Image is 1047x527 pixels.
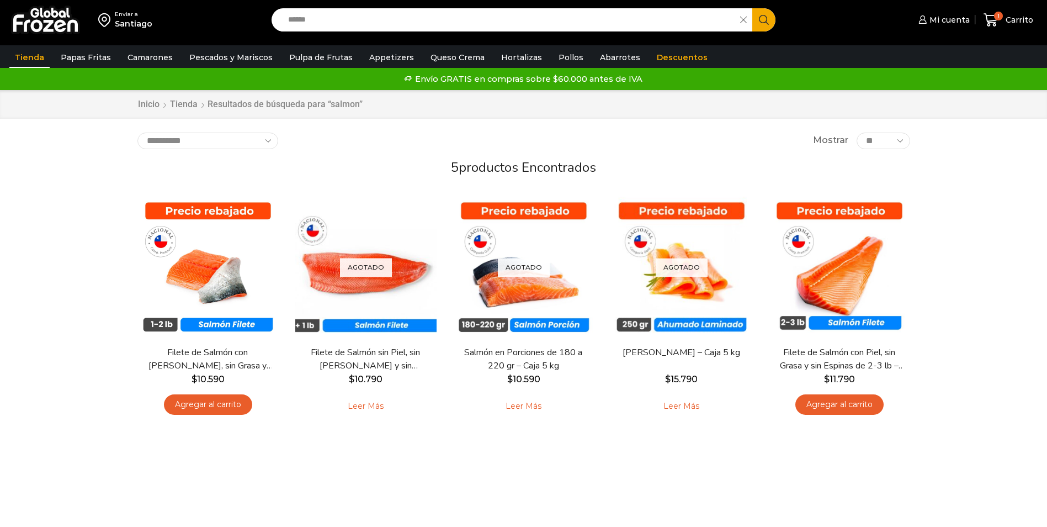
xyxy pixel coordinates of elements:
span: productos encontrados [459,159,596,176]
a: Filete de Salmón con Piel, sin Grasa y sin Espinas de 2-3 lb – Premium – Caja 10 kg [775,346,902,372]
bdi: 10.590 [507,374,540,384]
div: Santiago [115,18,152,29]
a: [PERSON_NAME] – Caja 5 kg [618,346,745,359]
a: Abarrotes [594,47,646,68]
a: Agregar al carrito: “Filete de Salmón con Piel, sin Grasa y sin Espinas de 2-3 lb - Premium - Caj... [795,394,884,415]
span: $ [665,374,671,384]
a: 1 Carrito [981,7,1036,33]
a: Hortalizas [496,47,548,68]
select: Pedido de la tienda [137,133,278,149]
span: Mostrar [813,134,848,147]
a: Pescados y Mariscos [184,47,278,68]
span: Mi cuenta [927,14,970,25]
a: Tienda [9,47,50,68]
span: $ [824,374,830,384]
a: Mi cuenta [916,9,970,31]
p: Agotado [340,259,392,277]
span: $ [192,374,197,384]
a: Inicio [137,98,160,111]
p: Agotado [498,259,550,277]
bdi: 11.790 [824,374,855,384]
span: 5 [451,159,459,176]
span: Carrito [1003,14,1033,25]
img: address-field-icon.svg [98,10,115,29]
a: Filete de Salmón sin Piel, sin [PERSON_NAME] y sin [PERSON_NAME] – Caja 10 Kg [302,346,429,372]
a: Papas Fritas [55,47,116,68]
span: $ [349,374,354,384]
a: Leé más sobre “Salmón Ahumado Laminado - Caja 5 kg” [646,394,716,418]
a: Pollos [553,47,589,68]
a: Appetizers [364,47,419,68]
a: Pulpa de Frutas [284,47,358,68]
a: Camarones [122,47,178,68]
h1: Resultados de búsqueda para “salmon” [208,99,363,109]
p: Agotado [656,259,708,277]
a: Filete de Salmón con [PERSON_NAME], sin Grasa y sin Espinas 1-2 lb – Caja 10 Kg [144,346,271,372]
span: 1 [994,12,1003,20]
button: Search button [752,8,775,31]
a: Tienda [169,98,198,111]
a: Leé más sobre “Filete de Salmón sin Piel, sin Grasa y sin Espinas – Caja 10 Kg” [331,394,401,418]
bdi: 10.790 [349,374,382,384]
a: Leé más sobre “Salmón en Porciones de 180 a 220 gr - Caja 5 kg” [488,394,559,418]
nav: Breadcrumb [137,98,363,111]
span: $ [507,374,513,384]
a: Descuentos [651,47,713,68]
a: Queso Crema [425,47,490,68]
a: Agregar al carrito: “Filete de Salmón con Piel, sin Grasa y sin Espinas 1-2 lb – Caja 10 Kg” [164,394,252,415]
bdi: 15.790 [665,374,698,384]
div: Enviar a [115,10,152,18]
bdi: 10.590 [192,374,225,384]
a: Salmón en Porciones de 180 a 220 gr – Caja 5 kg [460,346,587,372]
